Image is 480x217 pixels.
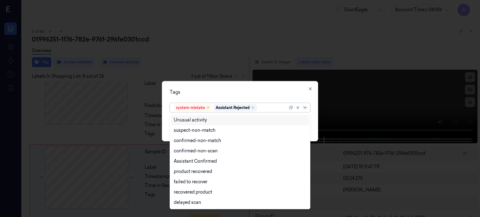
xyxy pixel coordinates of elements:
[170,89,310,95] div: Tags
[216,105,250,110] div: Assistant Rejected
[174,168,212,175] div: product recovered
[251,106,255,109] div: Remove ,Assistant Rejected
[206,106,210,109] div: Remove ,system-mistake
[174,137,221,144] div: confirmed-non-match
[174,117,207,123] div: Unusual activity
[174,158,217,165] div: Assistant Confirmed
[176,105,205,110] div: system-mistake
[174,148,218,154] div: confirmed-non-scan
[174,179,207,185] div: failed to recover
[174,189,212,195] div: recovered product
[174,199,201,206] div: delayed scan
[174,127,215,134] div: suspect-non-match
